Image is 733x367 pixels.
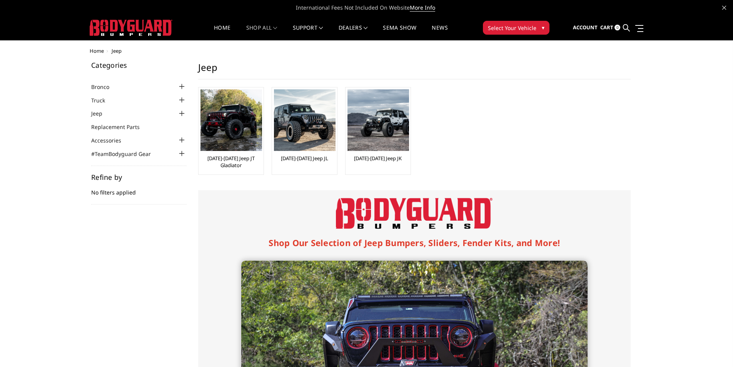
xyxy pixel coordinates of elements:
a: Accessories [91,136,131,144]
h1: Jeep [198,62,631,79]
a: Dealers [339,25,368,40]
a: Truck [91,96,115,104]
a: News [432,25,447,40]
span: Account [573,24,598,31]
a: Home [214,25,230,40]
img: BODYGUARD BUMPERS [90,20,172,36]
a: Account [573,17,598,38]
h5: Categories [91,62,187,69]
a: [DATE]-[DATE] Jeep JT Gladiator [200,155,262,169]
span: Cart [600,24,613,31]
a: [DATE]-[DATE] Jeep JL [281,155,328,162]
div: No filters applied [91,174,187,204]
span: ▾ [542,23,544,32]
span: Jeep [112,47,122,54]
a: #TeamBodyguard Gear [91,150,160,158]
a: Home [90,47,104,54]
img: Bodyguard Bumpers Logo [336,198,493,229]
h5: Refine by [91,174,187,181]
a: More Info [410,4,435,12]
a: [DATE]-[DATE] Jeep JK [354,155,402,162]
a: Replacement Parts [91,123,149,131]
span: Select Your Vehicle [488,24,536,32]
a: shop all [246,25,277,40]
a: SEMA Show [383,25,416,40]
a: Support [293,25,323,40]
span: 0 [614,25,620,30]
a: Cart 0 [600,17,620,38]
a: Jeep [91,109,112,117]
a: Bronco [91,83,119,91]
h1: Shop Our Selection of Jeep Bumpers, Sliders, Fender Kits, and More! [241,236,588,249]
button: Select Your Vehicle [483,21,549,35]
